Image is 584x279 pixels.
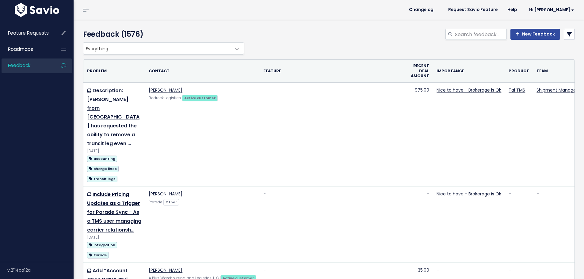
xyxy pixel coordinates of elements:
[260,187,407,263] td: -
[149,191,182,197] a: [PERSON_NAME]
[505,187,533,263] td: -
[13,3,61,17] img: logo-white.9d6f32f41409.svg
[182,95,218,101] a: Active customer
[149,200,162,205] a: Parade
[2,26,51,40] a: Feature Requests
[407,60,433,82] th: Recent deal amount
[149,96,181,100] a: Bedrock Logistics
[149,87,182,93] a: [PERSON_NAME]
[87,234,141,241] div: [DATE]
[2,42,51,56] a: Roadmaps
[409,8,433,12] span: Changelog
[522,5,579,15] a: Hi [PERSON_NAME]
[149,267,182,273] a: [PERSON_NAME]
[83,60,145,82] th: Problem
[87,166,119,172] span: charge lines
[502,5,522,14] a: Help
[407,187,433,263] td: -
[509,87,525,93] a: Tai TMS
[2,58,51,73] a: Feedback
[87,165,119,172] a: charge lines
[83,43,231,54] span: Everything
[7,262,74,278] div: v.2114ca12a
[433,60,505,82] th: Importance
[260,60,407,82] th: Feature
[260,82,407,187] td: -
[529,8,574,12] span: Hi [PERSON_NAME]
[87,175,117,183] a: transit legs
[87,156,117,162] span: accounting
[83,42,244,55] span: Everything
[87,191,141,233] a: Include Pricing Updates as a Trigger for Parade Sync - As a TMS user managing carrier relationsh…
[87,176,117,182] span: transit legs
[8,62,30,69] span: Feedback
[145,60,260,82] th: Contact
[163,199,179,205] a: Other
[87,87,139,147] a: Description: [PERSON_NAME] from [GEOGRAPHIC_DATA] has requested the ability to remove a transit l...
[505,60,533,82] th: Product
[87,155,117,162] a: accounting
[87,241,117,249] a: integration
[443,5,502,14] a: Request Savio Feature
[454,29,507,40] input: Search feedback...
[8,46,33,52] span: Roadmaps
[437,87,501,93] a: Nice to have - Brokerage is Ok
[83,29,241,40] h4: Feedback (1576)
[184,96,216,100] strong: Active customer
[437,191,501,197] a: Nice to have - Brokerage is Ok
[87,251,109,259] a: Parade
[87,242,117,248] span: integration
[87,252,109,258] span: Parade
[407,82,433,187] td: 975.00
[166,200,177,205] strong: Other
[87,148,141,154] div: [DATE]
[8,30,49,36] span: Feature Requests
[510,29,560,40] a: New Feedback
